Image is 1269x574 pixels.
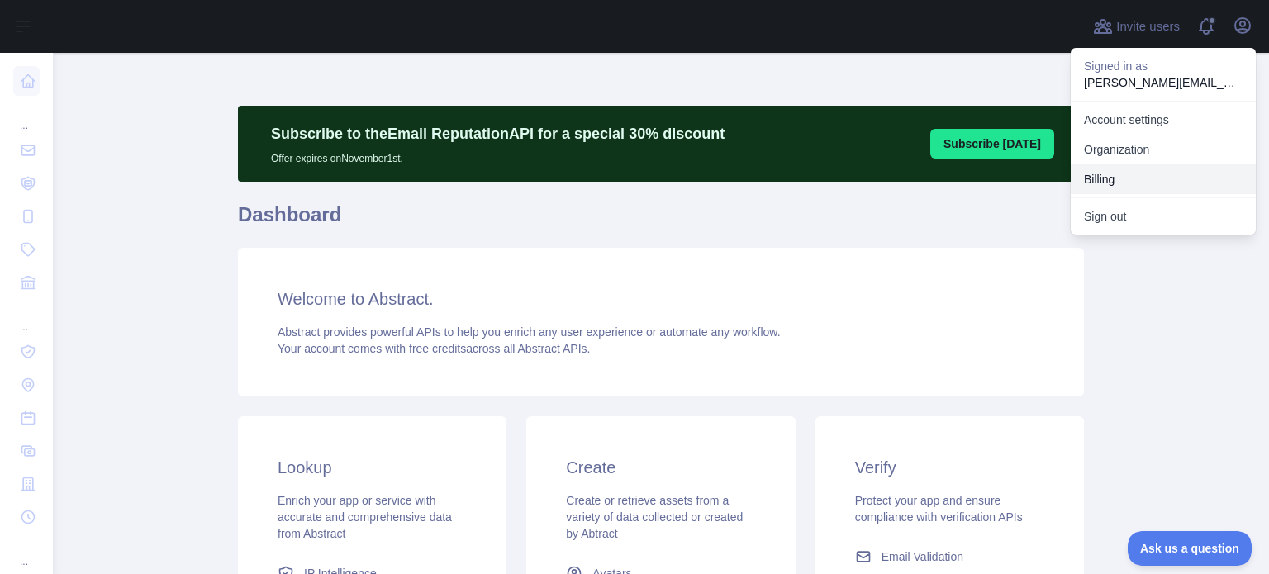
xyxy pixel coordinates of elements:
[855,494,1023,524] span: Protect your app and ensure compliance with verification APIs
[930,129,1054,159] button: Subscribe [DATE]
[278,456,467,479] h3: Lookup
[238,202,1084,241] h1: Dashboard
[278,325,781,339] span: Abstract provides powerful APIs to help you enrich any user experience or automate any workflow.
[278,342,590,355] span: Your account comes with across all Abstract APIs.
[1084,74,1243,91] p: [PERSON_NAME][EMAIL_ADDRESS][PERSON_NAME][DOMAIN_NAME]
[855,456,1044,479] h3: Verify
[848,542,1051,572] a: Email Validation
[882,548,963,565] span: Email Validation
[278,494,452,540] span: Enrich your app or service with accurate and comprehensive data from Abstract
[409,342,466,355] span: free credits
[1071,164,1256,194] button: Billing
[271,145,725,165] p: Offer expires on November 1st.
[271,122,725,145] p: Subscribe to the Email Reputation API for a special 30 % discount
[1071,202,1256,231] button: Sign out
[13,301,40,334] div: ...
[13,535,40,568] div: ...
[1090,13,1183,40] button: Invite users
[1128,531,1252,566] iframe: Toggle Customer Support
[1071,135,1256,164] a: Organization
[1116,17,1180,36] span: Invite users
[566,456,755,479] h3: Create
[278,287,1044,311] h3: Welcome to Abstract.
[566,494,743,540] span: Create or retrieve assets from a variety of data collected or created by Abtract
[1071,105,1256,135] a: Account settings
[1084,58,1243,74] p: Signed in as
[13,99,40,132] div: ...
